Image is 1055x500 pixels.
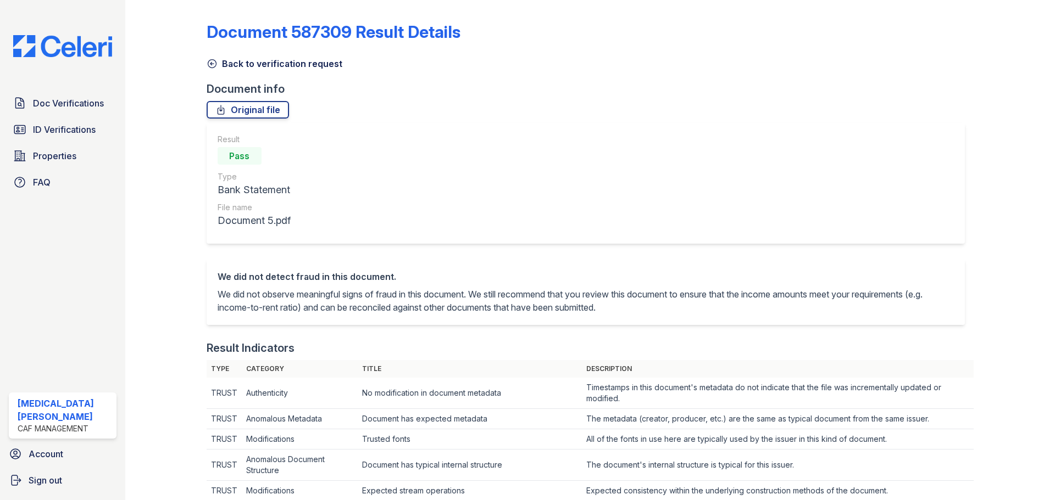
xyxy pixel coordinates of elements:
span: Sign out [29,474,62,487]
td: TRUST [207,429,242,450]
span: FAQ [33,176,51,189]
td: Modifications [242,429,358,450]
td: TRUST [207,378,242,409]
a: Doc Verifications [9,92,116,114]
th: Description [582,360,974,378]
td: All of the fonts in use here are typically used by the issuer in this kind of document. [582,429,974,450]
div: [MEDICAL_DATA][PERSON_NAME] [18,397,112,423]
td: Anomalous Document Structure [242,450,358,481]
div: We did not detect fraud in this document. [218,270,954,283]
td: TRUST [207,409,242,429]
div: CAF Management [18,423,112,434]
td: Trusted fonts [358,429,581,450]
a: Sign out [4,469,121,491]
div: Result [218,134,291,145]
img: CE_Logo_Blue-a8612792a0a2168367f1c8372b55b34899dd931a85d93a1a3d3e32e68fde9ad4.png [4,35,121,57]
td: The metadata (creator, producer, etc.) are the same as typical document from the same issuer. [582,409,974,429]
a: Back to verification request [207,57,342,70]
a: FAQ [9,171,116,193]
p: We did not observe meaningful signs of fraud in this document. We still recommend that you review... [218,288,954,314]
div: Bank Statement [218,182,291,198]
div: Type [218,171,291,182]
div: Document 5.pdf [218,213,291,228]
td: TRUST [207,450,242,481]
a: Account [4,443,121,465]
a: Original file [207,101,289,119]
td: The document's internal structure is typical for this issuer. [582,450,974,481]
td: Document has expected metadata [358,409,581,429]
td: Anomalous Metadata [242,409,358,429]
a: ID Verifications [9,119,116,141]
td: Authenticity [242,378,358,409]
a: Document 587309 Result Details [207,22,460,42]
span: Account [29,447,63,460]
td: No modification in document metadata [358,378,581,409]
span: ID Verifications [33,123,96,136]
div: Pass [218,147,262,165]
div: Document info [207,81,974,97]
a: Properties [9,145,116,167]
div: Result Indicators [207,340,295,356]
span: Doc Verifications [33,97,104,110]
th: Category [242,360,358,378]
span: Properties [33,149,76,162]
div: File name [218,202,291,213]
td: Document has typical internal structure [358,450,581,481]
th: Title [358,360,581,378]
td: Timestamps in this document's metadata do not indicate that the file was incrementally updated or... [582,378,974,409]
th: Type [207,360,242,378]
